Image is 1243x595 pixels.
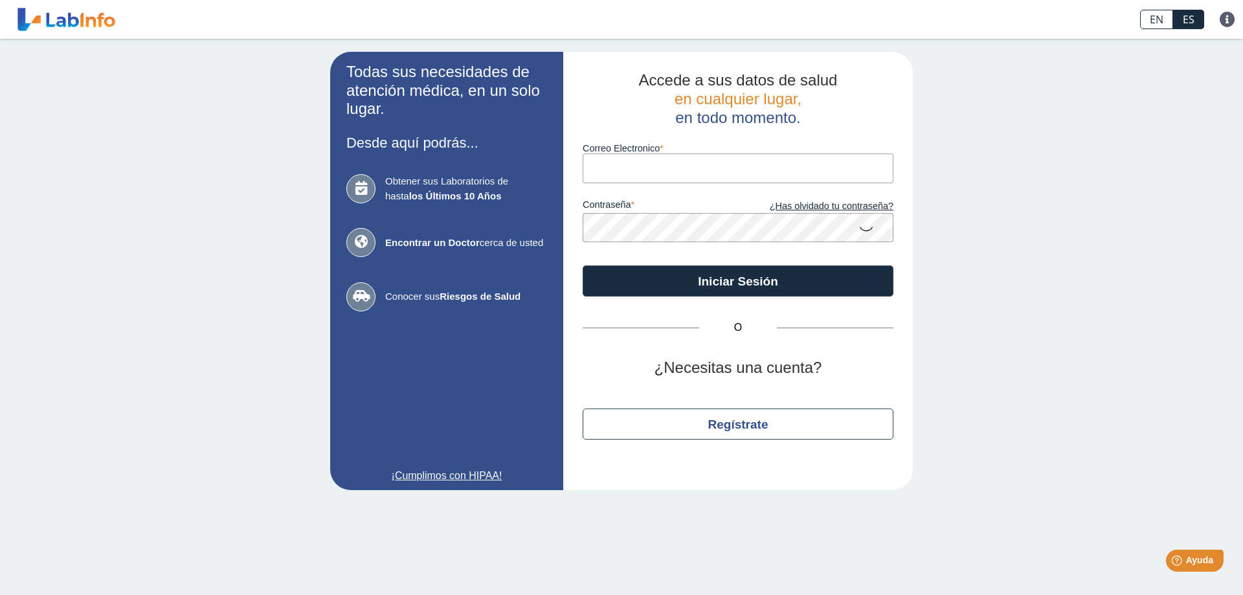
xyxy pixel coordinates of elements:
b: los Últimos 10 Años [409,190,502,201]
a: ¡Cumplimos con HIPAA! [346,468,547,484]
h2: ¿Necesitas una cuenta? [583,359,893,377]
iframe: Help widget launcher [1128,544,1229,581]
label: contraseña [583,199,738,214]
span: Conocer sus [385,289,547,304]
h3: Desde aquí podrás... [346,135,547,151]
h2: Todas sus necesidades de atención médica, en un solo lugar. [346,63,547,118]
span: en cualquier lugar, [675,90,801,107]
a: ES [1173,10,1204,29]
span: Obtener sus Laboratorios de hasta [385,174,547,203]
span: Accede a sus datos de salud [639,71,838,89]
b: Encontrar un Doctor [385,237,480,248]
a: ¿Has olvidado tu contraseña? [738,199,893,214]
a: EN [1140,10,1173,29]
button: Regístrate [583,409,893,440]
span: en todo momento. [675,109,800,126]
b: Riesgos de Salud [440,291,521,302]
label: Correo Electronico [583,143,893,153]
span: cerca de usted [385,236,547,251]
button: Iniciar Sesión [583,265,893,297]
span: O [699,320,777,335]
